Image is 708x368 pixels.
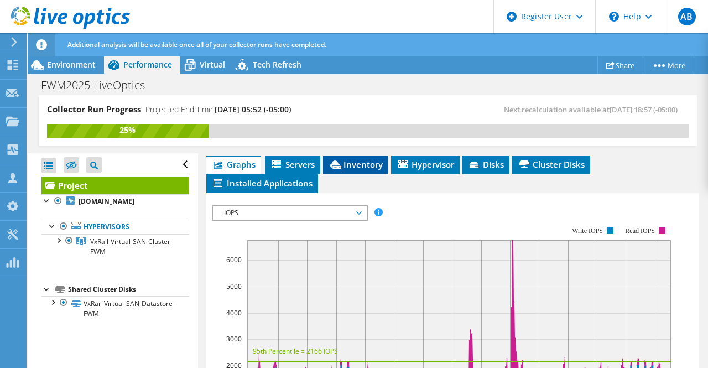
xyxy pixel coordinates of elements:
a: Hypervisors [41,220,189,234]
a: [DOMAIN_NAME] [41,194,189,209]
div: Shared Cluster Disks [68,283,189,296]
h4: Projected End Time: [145,103,291,116]
a: Share [597,56,643,74]
text: 95th Percentile = 2166 IOPS [253,346,338,356]
a: Project [41,177,189,194]
text: 5000 [226,282,242,291]
svg: \n [609,12,619,22]
span: Performance [123,59,172,70]
div: 25% [47,124,209,136]
span: Hypervisor [397,159,454,170]
span: Additional analysis will be available once all of your collector runs have completed. [67,40,326,49]
span: IOPS [218,206,361,220]
h1: FWM2025-LiveOptics [36,79,162,91]
span: AB [678,8,696,25]
span: Installed Applications [212,178,313,189]
span: Cluster Disks [518,159,585,170]
text: Read IOPS [625,227,655,235]
span: Inventory [329,159,383,170]
span: Servers [270,159,315,170]
span: Virtual [200,59,225,70]
span: Next recalculation available at [504,105,683,115]
text: 6000 [226,255,242,265]
a: More [643,56,694,74]
span: [DATE] 18:57 (-05:00) [610,105,678,115]
span: Disks [468,159,504,170]
a: VxRail-Virtual-SAN-Cluster-FWM [41,234,189,258]
a: VxRail-Virtual-SAN-Datastore-FWM [41,296,189,320]
span: Environment [47,59,96,70]
span: Tech Refresh [253,59,301,70]
text: 4000 [226,308,242,318]
text: 3000 [226,334,242,344]
span: [DATE] 05:52 (-05:00) [215,104,291,115]
text: Write IOPS [572,227,603,235]
b: [DOMAIN_NAME] [79,196,134,206]
span: VxRail-Virtual-SAN-Cluster-FWM [90,237,173,256]
span: Graphs [212,159,256,170]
